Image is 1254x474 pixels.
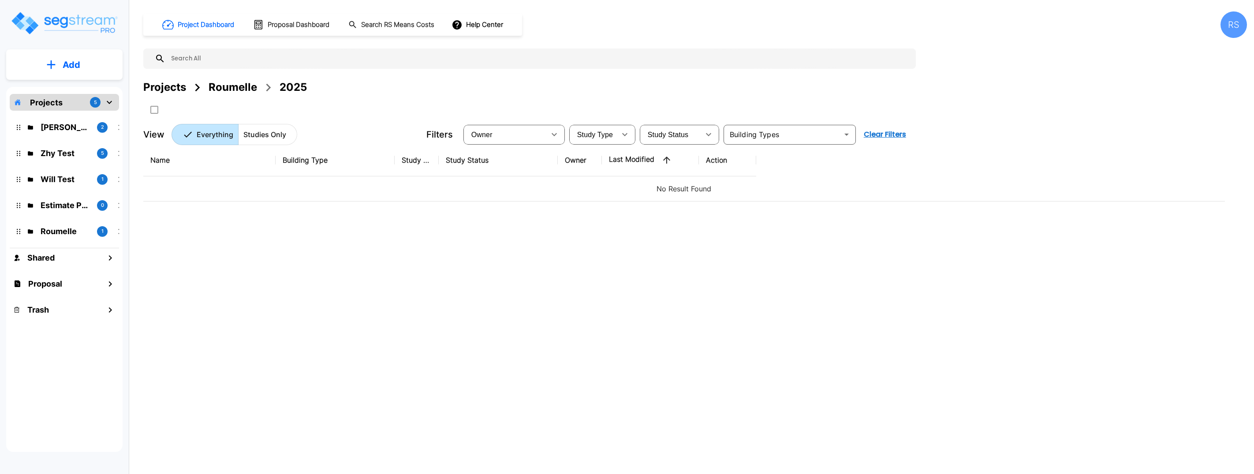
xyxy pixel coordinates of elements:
[178,20,234,30] h1: Project Dashboard
[571,122,616,147] div: Select
[345,16,439,34] button: Search RS Means Costs
[172,124,239,145] button: Everything
[101,175,104,183] p: 1
[840,128,853,141] button: Open
[250,15,334,34] button: Proposal Dashboard
[143,144,276,176] th: Name
[860,126,910,143] button: Clear Filters
[602,144,699,176] th: Last Modified
[426,128,453,141] p: Filters
[395,144,439,176] th: Study Type
[101,149,104,157] p: 5
[1220,11,1247,38] div: RS
[41,199,90,211] p: Estimate Property
[268,20,329,30] h1: Proposal Dashboard
[10,11,118,36] img: Logo
[41,147,90,159] p: Zhy Test
[648,131,689,138] span: Study Status
[276,144,395,176] th: Building Type
[471,131,493,138] span: Owner
[101,202,104,209] p: 0
[699,144,756,176] th: Action
[41,225,90,237] p: Roumelle
[165,49,911,69] input: Search All
[450,16,507,33] button: Help Center
[27,304,49,316] h1: Trash
[243,129,286,140] p: Studies Only
[28,278,62,290] h1: Proposal
[63,58,80,71] p: Add
[577,131,613,138] span: Study Type
[238,124,297,145] button: Studies Only
[143,128,164,141] p: View
[209,79,257,95] div: Roumelle
[41,121,90,133] p: Emmanuel QA
[94,99,97,106] p: 5
[280,79,307,95] div: 2025
[146,101,163,119] button: SelectAll
[150,183,1218,194] p: No Result Found
[30,97,63,108] p: Projects
[558,144,602,176] th: Owner
[6,52,123,78] button: Add
[465,122,545,147] div: Select
[642,122,700,147] div: Select
[159,15,239,34] button: Project Dashboard
[197,129,233,140] p: Everything
[361,20,434,30] h1: Search RS Means Costs
[439,144,558,176] th: Study Status
[41,173,90,185] p: Will Test
[726,128,839,141] input: Building Types
[101,228,104,235] p: 1
[172,124,297,145] div: Platform
[27,252,55,264] h1: Shared
[101,123,104,131] p: 2
[143,79,186,95] div: Projects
